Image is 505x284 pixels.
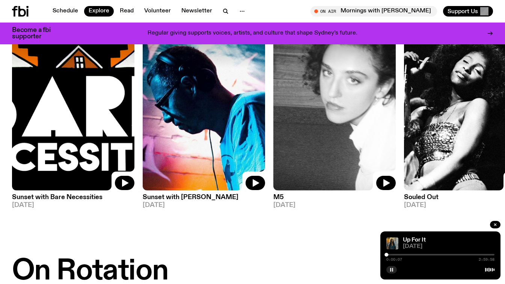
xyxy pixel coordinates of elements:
[143,190,265,208] a: Sunset with [PERSON_NAME][DATE]
[143,194,265,201] h3: Sunset with [PERSON_NAME]
[143,27,265,190] img: Simon Caldwell stands side on, looking downwards. He has headphones on. Behind him is a brightly ...
[12,27,134,190] img: Bare Necessities
[386,258,402,261] span: 0:00:07
[140,6,175,17] a: Volunteer
[177,6,217,17] a: Newsletter
[403,237,426,243] a: Up For It
[273,190,396,208] a: M5[DATE]
[273,194,396,201] h3: M5
[84,6,114,17] a: Explore
[12,190,134,208] a: Sunset with Bare Necessities[DATE]
[403,244,494,249] span: [DATE]
[143,202,265,208] span: [DATE]
[12,202,134,208] span: [DATE]
[443,6,493,17] button: Support Us
[386,237,398,249] img: Ify - a Brown Skin girl with black braided twists, looking up to the side with her tongue stickin...
[48,6,83,17] a: Schedule
[148,30,357,37] p: Regular giving supports voices, artists, and culture that shape Sydney’s future.
[311,6,437,17] button: On AirMornings with [PERSON_NAME]
[273,202,396,208] span: [DATE]
[12,27,60,40] h3: Become a fbi supporter
[115,6,138,17] a: Read
[273,27,396,190] img: A black and white photo of Lilly wearing a white blouse and looking up at the camera.
[448,8,478,15] span: Support Us
[479,258,494,261] span: 2:59:58
[12,194,134,201] h3: Sunset with Bare Necessities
